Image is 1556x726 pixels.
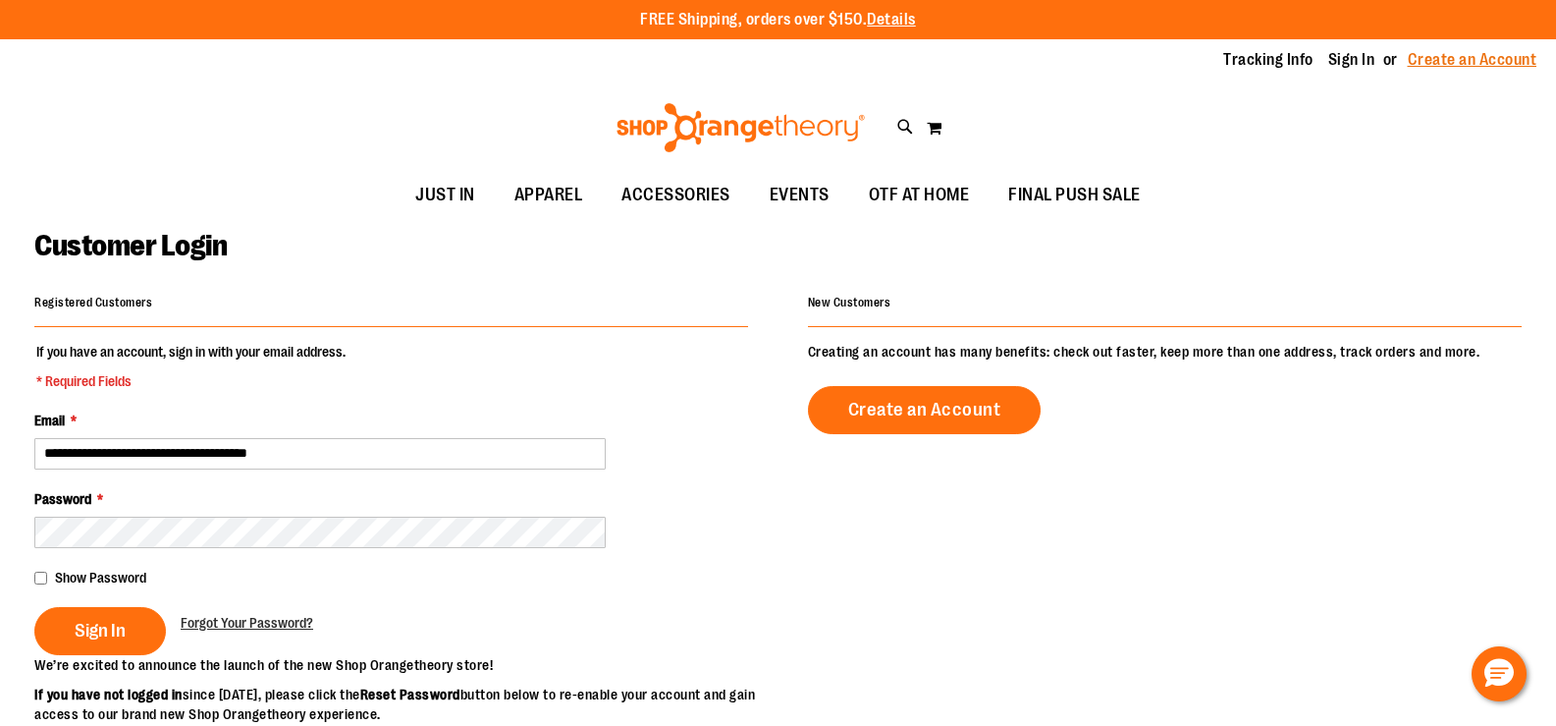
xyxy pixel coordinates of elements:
[34,655,778,675] p: We’re excited to announce the launch of the new Shop Orangetheory store!
[36,371,346,391] span: * Required Fields
[1223,49,1314,71] a: Tracking Info
[848,399,1001,420] span: Create an Account
[808,342,1522,362] p: Creating an account has many benefits: check out faster, keep more than one address, track orders...
[989,173,1160,218] a: FINAL PUSH SALE
[1008,173,1141,217] span: FINAL PUSH SALE
[621,173,730,217] span: ACCESSORIES
[415,173,475,217] span: JUST IN
[34,607,166,655] button: Sign In
[640,9,916,31] p: FREE Shipping, orders over $150.
[849,173,990,218] a: OTF AT HOME
[1408,49,1537,71] a: Create an Account
[1472,646,1527,701] button: Hello, have a question? Let’s chat.
[808,296,891,309] strong: New Customers
[75,620,126,642] span: Sign In
[808,386,1042,434] a: Create an Account
[602,173,750,218] a: ACCESSORIES
[867,11,916,28] a: Details
[360,687,460,702] strong: Reset Password
[34,342,348,391] legend: If you have an account, sign in with your email address.
[1328,49,1375,71] a: Sign In
[614,103,868,152] img: Shop Orangetheory
[770,173,830,217] span: EVENTS
[495,173,603,218] a: APPAREL
[750,173,849,218] a: EVENTS
[181,615,313,631] span: Forgot Your Password?
[34,296,152,309] strong: Registered Customers
[34,491,91,507] span: Password
[55,570,146,586] span: Show Password
[34,229,227,262] span: Customer Login
[34,687,183,702] strong: If you have not logged in
[869,173,970,217] span: OTF AT HOME
[181,613,313,633] a: Forgot Your Password?
[514,173,583,217] span: APPAREL
[396,173,495,218] a: JUST IN
[34,413,65,428] span: Email
[34,685,778,724] p: since [DATE], please click the button below to re-enable your account and gain access to our bran...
